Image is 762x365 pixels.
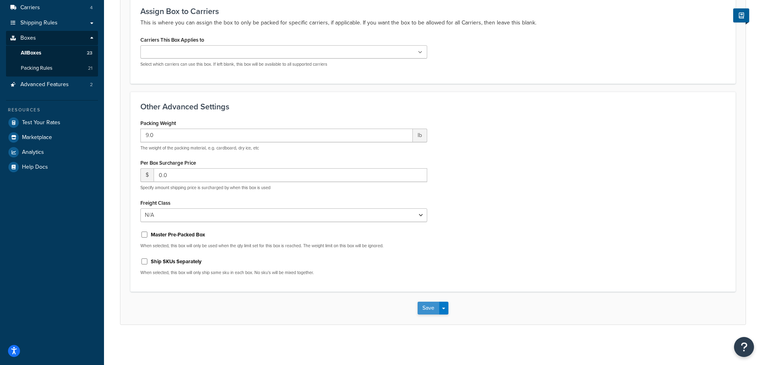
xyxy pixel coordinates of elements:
[87,50,92,56] span: 23
[140,200,170,206] label: Freight Class
[6,77,98,92] a: Advanced Features2
[6,61,98,76] a: Packing Rules21
[140,168,154,182] span: $
[418,302,439,315] button: Save
[140,270,427,276] p: When selected, this box will only ship same sku in each box. No sku's will be mixed together.
[151,231,205,238] label: Master Pre-Packed Box
[140,145,427,151] p: The weight of the packing material, e.g. cardboard, dry ice, etc
[21,65,52,72] span: Packing Rules
[21,50,41,56] span: All Boxes
[140,37,204,43] label: Carriers This Box Applies to
[6,31,98,46] a: Boxes
[6,16,98,30] a: Shipping Rules
[140,185,427,191] p: Specify amount shipping price is surcharged by when this box is used
[6,107,98,113] div: Resources
[140,160,196,166] label: Per Box Surcharge Price
[6,61,98,76] li: Packing Rules
[22,134,52,141] span: Marketplace
[140,102,726,111] h3: Other Advanced Settings
[6,77,98,92] li: Advanced Features
[140,120,176,126] label: Packing Weight
[20,4,40,11] span: Carriers
[20,35,36,42] span: Boxes
[6,46,98,60] a: AllBoxes23
[22,149,44,156] span: Analytics
[6,0,98,15] a: Carriers4
[6,115,98,130] a: Test Your Rates
[20,81,69,88] span: Advanced Features
[22,164,48,171] span: Help Docs
[6,31,98,77] li: Boxes
[733,8,749,22] button: Show Help Docs
[6,130,98,145] a: Marketplace
[140,243,427,249] p: When selected, this box will only be used when the qty limit set for this box is reached. The wei...
[90,81,93,88] span: 2
[413,129,427,142] span: lb
[140,18,726,28] p: This is where you can assign the box to only be packed for specific carriers, if applicable. If y...
[20,20,58,26] span: Shipping Rules
[140,7,726,16] h3: Assign Box to Carriers
[734,337,754,357] button: Open Resource Center
[6,0,98,15] li: Carriers
[6,160,98,174] a: Help Docs
[22,119,60,126] span: Test Your Rates
[90,4,93,11] span: 4
[140,61,427,67] p: Select which carriers can use this box. If left blank, this box will be available to all supporte...
[88,65,92,72] span: 21
[6,145,98,159] a: Analytics
[151,258,202,265] label: Ship SKUs Separately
